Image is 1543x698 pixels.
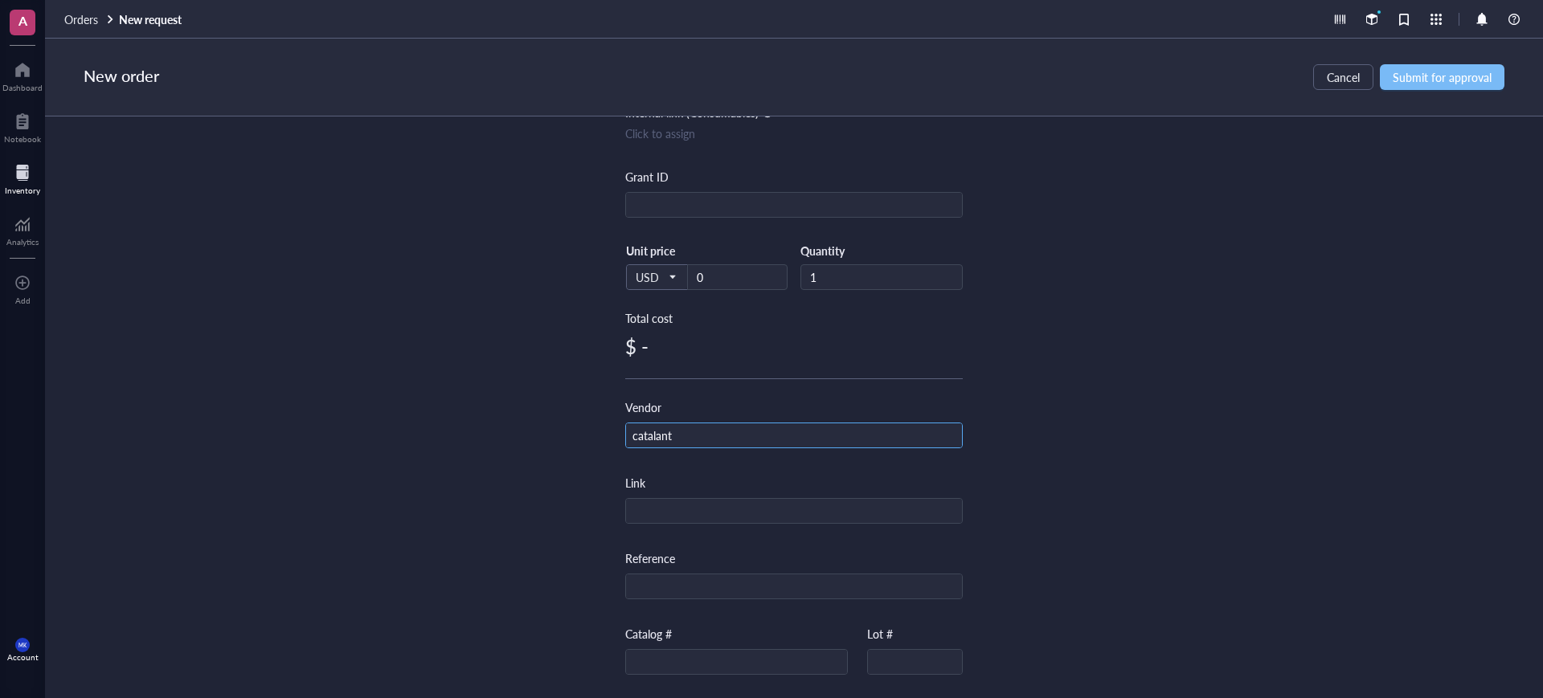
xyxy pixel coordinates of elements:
div: Reference [625,549,675,567]
div: Total cost [625,309,963,327]
span: A [18,10,27,31]
div: Dashboard [2,83,43,92]
div: Notebook [4,134,41,144]
span: Cancel [1327,71,1360,84]
span: Submit for approval [1393,71,1492,84]
div: $ - [625,333,963,359]
div: Lot # [867,625,893,643]
div: Add [15,296,31,305]
button: Cancel [1313,64,1373,90]
div: New order [84,64,159,90]
div: Vendor [625,398,661,416]
a: Notebook [4,108,41,144]
div: Link [625,474,645,492]
div: Account [7,652,39,662]
a: Dashboard [2,57,43,92]
div: Quantity [800,243,963,258]
div: Grant ID [625,168,669,186]
div: Unit price [626,243,726,258]
span: Orders [64,11,98,27]
span: USD [636,270,675,284]
a: Orders [64,12,116,27]
a: Analytics [6,211,39,247]
div: Analytics [6,237,39,247]
button: Submit for approval [1380,64,1504,90]
div: Catalog # [625,625,672,643]
a: New request [119,12,185,27]
div: Inventory [5,186,40,195]
a: Inventory [5,160,40,195]
span: MK [18,642,27,648]
div: Click to assign [625,124,963,142]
